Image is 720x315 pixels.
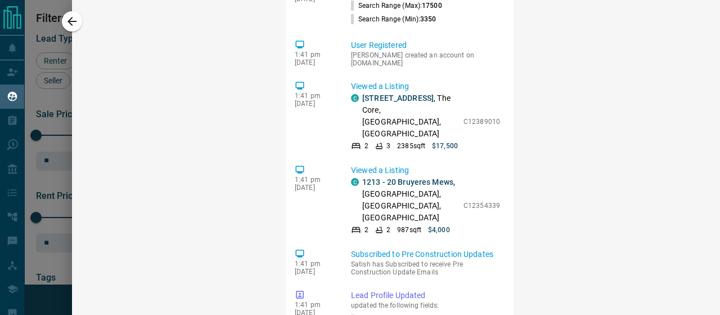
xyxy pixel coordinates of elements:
[351,1,442,11] p: Search Range (Max) :
[397,225,421,235] p: 987 sqft
[295,260,334,268] p: 1:41 pm
[351,94,359,102] div: condos.ca
[351,14,436,24] p: Search Range (Min) :
[432,141,458,151] p: $17,500
[422,2,442,10] span: 17500
[351,178,359,186] div: condos.ca
[463,117,500,127] p: C12389010
[351,39,500,51] p: User Registered
[362,94,434,103] a: [STREET_ADDRESS]
[351,301,500,309] p: updated the following fields:
[295,59,334,66] p: [DATE]
[397,141,425,151] p: 2385 sqft
[295,184,334,192] p: [DATE]
[463,201,500,211] p: C12354339
[420,15,436,23] span: 3350
[362,176,458,224] p: , [GEOGRAPHIC_DATA], [GEOGRAPHIC_DATA], [GEOGRAPHIC_DATA]
[362,178,453,187] a: 1213 - 20 Bruyeres Mews
[295,268,334,276] p: [DATE]
[351,81,500,92] p: Viewed a Listing
[364,141,368,151] p: 2
[364,225,368,235] p: 2
[295,92,334,100] p: 1:41 pm
[295,100,334,108] p: [DATE]
[428,225,450,235] p: $4,000
[295,51,334,59] p: 1:41 pm
[295,176,334,184] p: 1:41 pm
[351,290,500,301] p: Lead Profile Updated
[295,301,334,309] p: 1:41 pm
[386,225,390,235] p: 2
[351,249,500,260] p: Subscribed to Pre Construction Updates
[362,92,458,140] p: , The Core, [GEOGRAPHIC_DATA], [GEOGRAPHIC_DATA]
[386,141,390,151] p: 3
[351,260,500,276] p: Satish has Subscribed to receive Pre Construction Update Emails
[351,165,500,176] p: Viewed a Listing
[351,51,500,67] p: [PERSON_NAME] created an account on [DOMAIN_NAME]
